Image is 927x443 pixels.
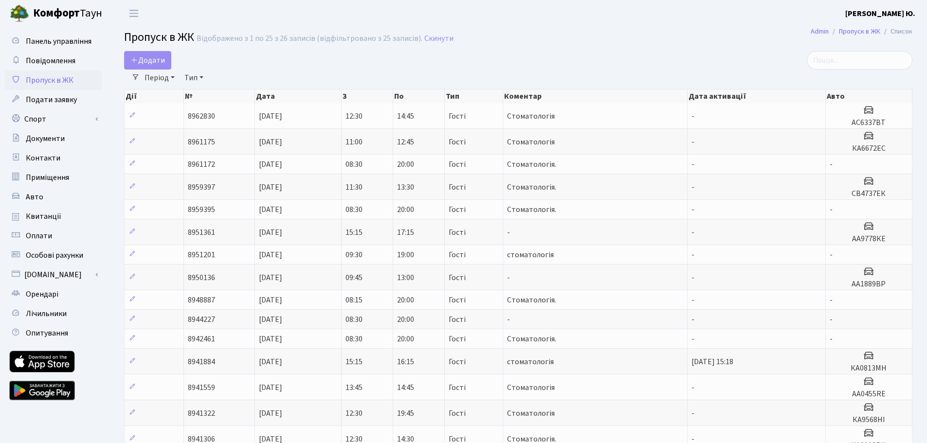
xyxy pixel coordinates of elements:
[830,144,908,153] h5: КА6672ЕС
[345,204,363,215] span: 08:30
[26,153,60,163] span: Контакти
[691,249,694,260] span: -
[5,265,102,284] a: [DOMAIN_NAME]
[397,249,414,260] span: 19:00
[26,172,69,183] span: Приміщення
[5,71,102,90] a: Пропуск в ЖК
[845,8,915,19] a: [PERSON_NAME] Ю.
[184,89,255,103] th: №
[449,316,466,323] span: Гості
[259,111,282,122] span: [DATE]
[807,51,912,70] input: Пошук...
[124,29,194,46] span: Пропуск в ЖК
[397,204,414,215] span: 20:00
[830,118,908,127] h5: АС6337ВТ
[691,159,694,170] span: -
[122,5,146,21] button: Переключити навігацію
[345,408,363,419] span: 12:30
[5,284,102,304] a: Орендарі
[26,308,67,319] span: Лічильники
[33,5,102,22] span: Таун
[691,111,694,122] span: -
[691,382,694,393] span: -
[449,335,466,343] span: Гості
[830,234,908,244] h5: АА9778КЕ
[397,272,414,283] span: 13:00
[130,55,165,66] span: Додати
[507,182,556,193] span: Стоматологія.
[259,295,282,305] span: [DATE]
[5,148,102,168] a: Контакти
[830,189,908,198] h5: СВ4737ЕК
[507,137,555,147] span: Стоматологія
[188,137,215,147] span: 8961175
[5,168,102,187] a: Приміщення
[188,227,215,238] span: 8951361
[449,274,466,282] span: Гості
[345,356,363,367] span: 15:15
[397,159,414,170] span: 20:00
[880,26,912,37] li: Список
[507,204,556,215] span: Стоматологія.
[691,137,694,147] span: -
[507,159,556,170] span: Стоматологія.
[26,75,73,86] span: Пропуск в ЖК
[507,314,510,325] span: -
[5,129,102,148] a: Документи
[691,334,694,344] span: -
[449,296,466,304] span: Гості
[397,314,414,325] span: 20:00
[188,249,215,260] span: 8951201
[397,334,414,344] span: 20:00
[188,204,215,215] span: 8959395
[5,226,102,246] a: Оплати
[691,314,694,325] span: -
[188,272,215,283] span: 8950136
[397,227,414,238] span: 17:15
[342,89,393,103] th: З
[26,289,58,300] span: Орендарі
[345,227,363,238] span: 15:15
[345,159,363,170] span: 08:30
[345,382,363,393] span: 13:45
[259,356,282,367] span: [DATE]
[830,390,908,399] h5: АА0455RE
[345,182,363,193] span: 11:30
[397,111,414,122] span: 14:45
[397,137,414,147] span: 12:45
[26,55,75,66] span: Повідомлення
[826,89,912,103] th: Авто
[449,435,466,443] span: Гості
[5,187,102,207] a: Авто
[345,334,363,344] span: 08:30
[255,89,342,103] th: Дата
[259,314,282,325] span: [DATE]
[345,295,363,305] span: 08:15
[188,314,215,325] span: 8944227
[181,70,207,86] a: Тип
[141,70,179,86] a: Період
[26,192,43,202] span: Авто
[124,51,171,70] a: Додати
[507,227,510,238] span: -
[507,295,556,305] span: Стоматологія.
[691,295,694,305] span: -
[449,138,466,146] span: Гості
[259,159,282,170] span: [DATE]
[691,227,694,238] span: -
[830,280,908,289] h5: АА1889ВР
[449,112,466,120] span: Гості
[830,334,833,344] span: -
[26,94,77,105] span: Подати заявку
[259,249,282,260] span: [DATE]
[397,295,414,305] span: 20:00
[26,211,61,222] span: Квитанції
[188,295,215,305] span: 8948887
[26,133,65,144] span: Документи
[259,382,282,393] span: [DATE]
[830,159,833,170] span: -
[397,182,414,193] span: 13:30
[449,229,466,236] span: Гості
[830,204,833,215] span: -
